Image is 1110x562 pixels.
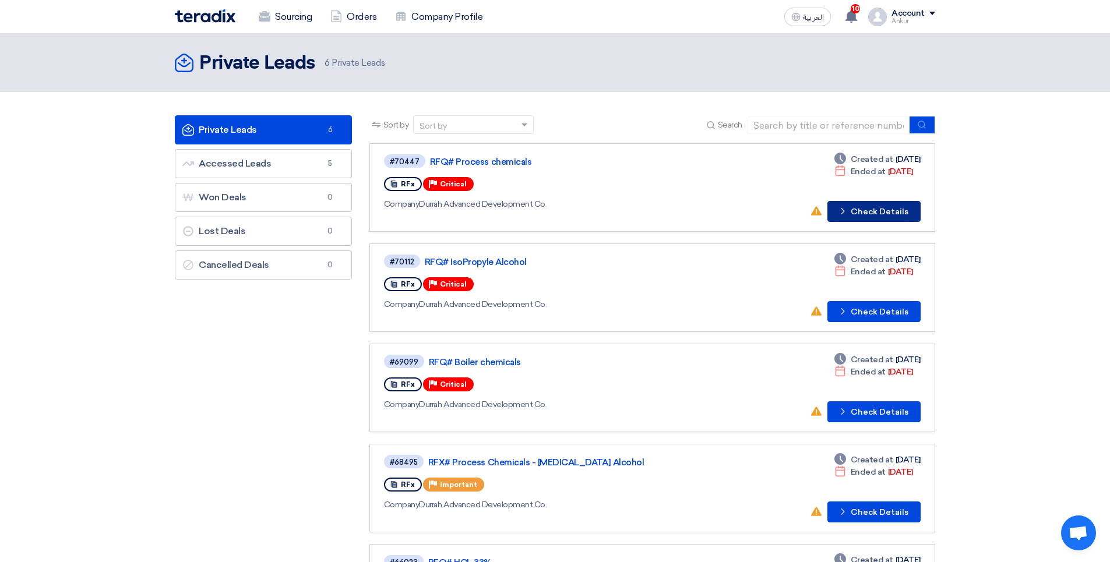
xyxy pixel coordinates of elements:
span: Sort by [383,119,409,131]
div: [DATE] [834,253,921,266]
div: [DATE] [834,466,913,478]
div: [DATE] [834,366,913,378]
img: profile_test.png [868,8,887,26]
div: Ankur [891,18,935,24]
a: Lost Deals0 [175,217,352,246]
span: Created at [851,253,893,266]
span: 6 [323,124,337,136]
span: Created at [851,354,893,366]
a: Sourcing [249,4,321,30]
a: Accessed Leads5 [175,149,352,178]
span: Created at [851,153,893,165]
span: Created at [851,454,893,466]
span: RFx [401,280,415,288]
span: RFx [401,380,415,388]
span: 5 [323,158,337,169]
span: Critical [440,180,467,188]
button: Check Details [827,501,921,522]
a: Orders [321,4,386,30]
div: [DATE] [834,354,921,366]
button: Check Details [827,301,921,322]
div: Sort by [420,120,447,132]
span: Ended at [851,366,886,378]
div: Durrah Advanced Development Co. [384,198,724,210]
span: RFx [401,180,415,188]
div: Durrah Advanced Development Co. [384,398,723,411]
div: #70112 [390,258,414,266]
span: العربية [803,13,824,22]
span: Search [718,119,742,131]
span: Ended at [851,266,886,278]
div: Durrah Advanced Development Co. [384,499,722,511]
span: Critical [440,280,467,288]
span: Important [440,480,477,489]
span: 6 [325,58,330,68]
div: #69099 [390,358,418,366]
span: RFx [401,480,415,489]
div: #68495 [390,458,418,466]
a: Private Leads6 [175,115,352,144]
span: Company [384,299,420,309]
button: العربية [784,8,831,26]
img: Teradix logo [175,9,235,23]
div: Durrah Advanced Development Co. [384,298,718,310]
span: Ended at [851,466,886,478]
span: 10 [851,4,860,13]
span: Company [384,199,420,209]
a: Won Deals0 [175,183,352,212]
div: [DATE] [834,454,921,466]
div: [DATE] [834,153,921,165]
div: [DATE] [834,165,913,178]
div: #70447 [390,158,420,165]
a: RFQ# Process chemicals [430,157,721,167]
a: Company Profile [386,4,492,30]
a: Cancelled Deals0 [175,250,352,280]
span: Company [384,500,420,510]
a: Open chat [1061,515,1096,550]
h2: Private Leads [199,52,315,75]
a: RFQ# Boiler chemicals [429,357,720,367]
span: 0 [323,192,337,203]
input: Search by title or reference number [747,116,910,134]
span: Private Leads [325,56,385,70]
div: Account [891,9,925,19]
span: Critical [440,380,467,388]
span: 0 [323,225,337,237]
span: Company [384,400,420,409]
div: [DATE] [834,266,913,278]
a: RFQ# IsoPropyle Alcohol [425,257,716,267]
button: Check Details [827,401,921,422]
span: Ended at [851,165,886,178]
span: 0 [323,259,337,271]
button: Check Details [827,201,921,222]
a: RFX# Process Chemicals - [MEDICAL_DATA] Alcohol [428,457,720,468]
